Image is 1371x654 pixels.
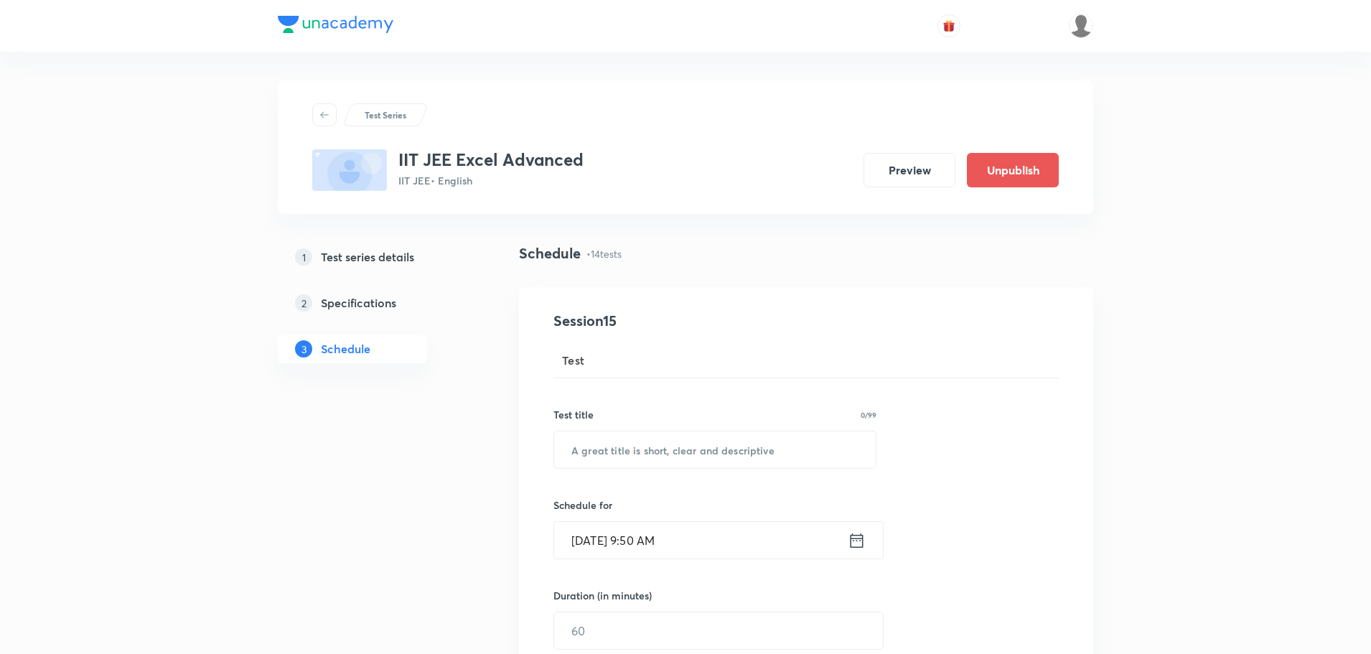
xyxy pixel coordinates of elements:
[942,19,955,32] img: avatar
[861,411,876,419] p: 0/99
[553,407,594,422] h6: Test title
[295,294,312,312] p: 2
[278,243,473,271] a: 1Test series details
[321,294,396,312] h5: Specifications
[553,588,652,603] h6: Duration (in minutes)
[312,149,387,191] img: fallback-thumbnail.png
[519,243,581,264] h4: Schedule
[586,246,622,261] p: • 14 tests
[1069,14,1093,38] img: Vivek Patil
[278,16,393,33] img: Company Logo
[554,431,876,468] input: A great title is short, clear and descriptive
[553,497,876,513] h6: Schedule for
[278,16,393,37] a: Company Logo
[554,612,883,649] input: 60
[295,248,312,266] p: 1
[278,289,473,317] a: 2Specifications
[398,173,584,188] p: IIT JEE • English
[321,248,414,266] h5: Test series details
[398,149,584,170] h3: IIT JEE Excel Advanced
[295,340,312,358] p: 3
[562,352,585,369] span: Test
[553,310,815,332] h4: Session 15
[864,153,955,187] button: Preview
[967,153,1059,187] button: Unpublish
[937,14,960,37] button: avatar
[365,108,406,121] p: Test Series
[321,340,370,358] h5: Schedule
